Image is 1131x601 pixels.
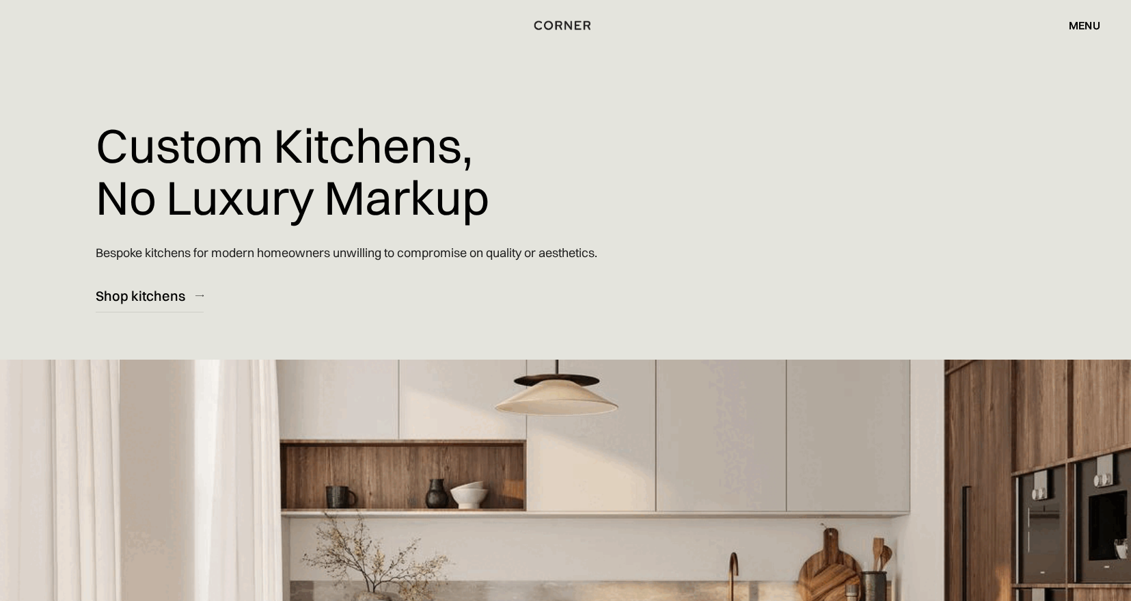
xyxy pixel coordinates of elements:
[1055,14,1100,37] div: menu
[96,279,204,312] a: Shop kitchens
[521,16,611,34] a: home
[1069,20,1100,31] div: menu
[96,233,597,272] p: Bespoke kitchens for modern homeowners unwilling to compromise on quality or aesthetics.
[96,109,489,233] h1: Custom Kitchens, No Luxury Markup
[96,286,185,305] div: Shop kitchens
